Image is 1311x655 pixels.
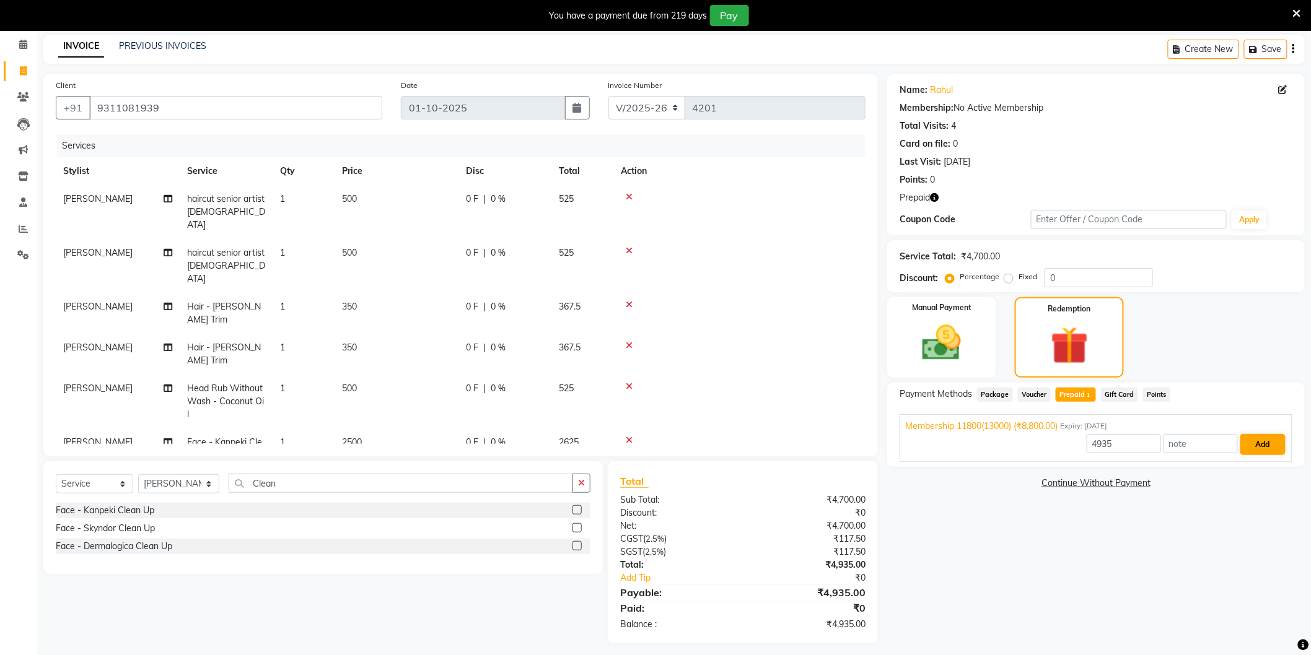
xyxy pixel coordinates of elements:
div: Membership: [900,102,954,115]
div: No Active Membership [900,102,1292,115]
span: 0 F [466,382,478,395]
span: CGST [620,533,643,544]
div: Sub Total: [611,493,743,506]
span: 350 [342,342,357,353]
span: [PERSON_NAME] [63,301,133,312]
div: Net: [611,519,743,532]
span: Face - Kanpeki Clean Up [187,436,262,461]
a: INVOICE [58,35,104,58]
div: Last Visit: [900,155,941,168]
div: Face - Dermalogica Clean Up [56,540,172,553]
div: [DATE] [944,155,970,168]
span: Prepaid [1056,388,1096,402]
span: 1 [1085,392,1092,399]
span: 0 % [491,246,506,259]
div: Paid: [611,601,743,615]
th: Qty [273,157,335,185]
div: Discount: [611,506,743,519]
div: ₹0 [743,601,875,615]
th: Action [613,157,866,185]
span: 525 [559,247,574,258]
span: 1 [280,193,285,204]
span: 500 [342,193,357,204]
div: ( ) [611,532,743,545]
span: 0 F [466,193,478,206]
div: ₹0 [765,571,875,584]
span: 1 [280,247,285,258]
span: 367.5 [559,301,581,312]
span: 0 % [491,382,506,395]
div: 4 [951,119,956,132]
span: [PERSON_NAME] [63,247,133,258]
span: Expiry: [DATE] [1060,421,1107,432]
div: 0 [930,173,935,186]
div: ( ) [611,545,743,558]
span: 0 % [491,193,506,206]
div: ₹4,700.00 [743,493,875,506]
div: ₹0 [743,506,875,519]
div: ₹117.50 [743,545,875,558]
span: 350 [342,301,357,312]
span: | [483,193,486,206]
button: Add [1240,434,1286,455]
th: Stylist [56,157,180,185]
span: haircut senior artist [DEMOGRAPHIC_DATA] [187,193,265,230]
div: Total Visits: [900,119,949,132]
span: 367.5 [559,342,581,353]
label: Percentage [960,271,999,282]
span: | [483,341,486,354]
span: Voucher [1018,388,1051,402]
a: Add Tip [611,571,765,584]
th: Disc [458,157,551,185]
span: [PERSON_NAME] [63,383,133,394]
div: ₹117.50 [743,532,875,545]
div: Face - Kanpeki Clean Up [56,504,154,517]
img: _gift.svg [1039,322,1100,369]
span: Total [620,475,649,488]
div: Balance : [611,618,743,631]
input: Search or Scan [229,474,573,493]
span: 2625 [559,436,579,448]
span: 2500 [342,436,362,448]
th: Service [180,157,273,185]
span: | [483,436,486,449]
input: Enter Offer / Coupon Code [1031,210,1227,229]
span: | [483,300,486,313]
span: Package [977,388,1013,402]
span: 1 [280,342,285,353]
span: 525 [559,383,574,394]
label: Date [401,80,418,91]
button: Apply [1232,210,1267,229]
input: note [1164,434,1238,453]
button: Create New [1168,40,1239,59]
span: Gift Card [1101,388,1138,402]
span: | [483,246,486,259]
span: Membership 11800(13000) (₹8,800.00) [905,420,1058,433]
div: ₹4,935.00 [743,585,875,600]
button: Pay [710,5,749,26]
a: Continue Without Payment [890,477,1302,490]
div: Face - Skyndor Clean Up [56,522,155,535]
input: Amount [1087,434,1161,453]
span: Points [1143,388,1170,402]
span: SGST [620,546,642,557]
span: 0 F [466,436,478,449]
span: 1 [280,383,285,394]
div: Name: [900,84,927,97]
span: haircut senior artist [DEMOGRAPHIC_DATA] [187,247,265,284]
span: 0 F [466,300,478,313]
span: Head Rub Without Wash - Coconut Oil [187,383,264,420]
span: 0 F [466,341,478,354]
span: 525 [559,193,574,204]
th: Total [551,157,613,185]
div: Payable: [611,585,743,600]
span: Hair - [PERSON_NAME] Trim [187,342,261,366]
span: Payment Methods [900,388,972,401]
a: Rahul [930,84,953,97]
span: [PERSON_NAME] [63,342,133,353]
label: Invoice Number [608,80,662,91]
label: Redemption [1048,303,1091,314]
span: Hair - [PERSON_NAME] Trim [187,301,261,325]
div: Total: [611,558,743,571]
a: PREVIOUS INVOICES [119,40,206,51]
